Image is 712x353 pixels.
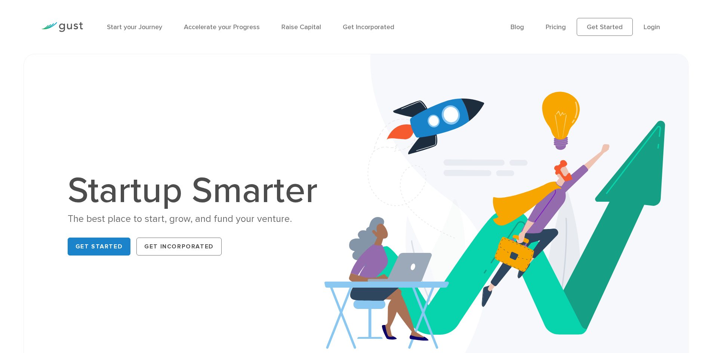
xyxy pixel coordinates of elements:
a: Start your Journey [107,23,162,31]
img: Gust Logo [41,22,83,32]
a: Blog [511,23,524,31]
h1: Startup Smarter [68,173,326,209]
div: The best place to start, grow, and fund your venture. [68,213,326,226]
a: Pricing [546,23,566,31]
a: Get Incorporated [136,238,222,256]
a: Get Started [68,238,131,256]
a: Get Incorporated [343,23,394,31]
a: Raise Capital [281,23,321,31]
a: Login [644,23,660,31]
a: Accelerate your Progress [184,23,260,31]
a: Get Started [577,18,633,36]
